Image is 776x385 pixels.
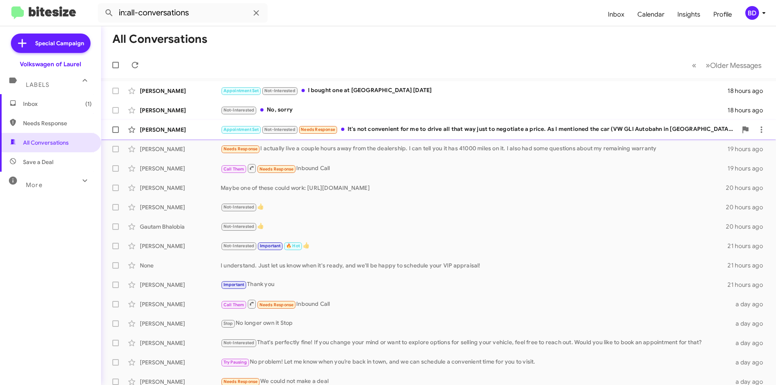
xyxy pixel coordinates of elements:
[140,145,221,153] div: [PERSON_NAME]
[112,33,207,46] h1: All Conversations
[221,222,726,231] div: 👍
[224,88,259,93] span: Appointment Set
[140,184,221,192] div: [PERSON_NAME]
[727,106,770,114] div: 18 hours ago
[726,184,770,192] div: 20 hours ago
[260,243,281,248] span: Important
[601,3,631,26] a: Inbox
[26,81,49,88] span: Labels
[11,34,91,53] a: Special Campaign
[140,320,221,328] div: [PERSON_NAME]
[23,119,92,127] span: Needs Response
[221,144,727,154] div: I actually live a couple hours away from the dealership. I can tell you it has 41000 miles on it....
[23,158,53,166] span: Save a Deal
[731,339,770,347] div: a day ago
[727,87,770,95] div: 18 hours ago
[221,280,727,289] div: Thank you
[224,204,255,210] span: Not-Interested
[264,88,295,93] span: Not-Interested
[707,3,738,26] a: Profile
[140,358,221,366] div: [PERSON_NAME]
[140,242,221,250] div: [PERSON_NAME]
[224,107,255,113] span: Not-Interested
[727,281,770,289] div: 21 hours ago
[738,6,767,20] button: BD
[264,127,295,132] span: Not-Interested
[140,300,221,308] div: [PERSON_NAME]
[221,358,731,367] div: No problem! Let me know when you’re back in town, and we can schedule a convenient time for you t...
[727,261,770,269] div: 21 hours ago
[726,203,770,211] div: 20 hours ago
[727,145,770,153] div: 19 hours ago
[731,300,770,308] div: a day ago
[221,241,727,250] div: 👍
[710,61,761,70] span: Older Messages
[224,302,245,307] span: Call Them
[726,223,770,231] div: 20 hours ago
[26,181,42,189] span: More
[224,224,255,229] span: Not-Interested
[224,146,258,151] span: Needs Response
[140,87,221,95] div: [PERSON_NAME]
[35,39,84,47] span: Special Campaign
[692,60,696,70] span: «
[221,105,727,115] div: No, sorry
[224,321,233,326] span: Stop
[221,319,731,328] div: No longer own it Stop
[221,299,731,309] div: Inbound Call
[286,243,300,248] span: 🔥 Hot
[727,164,770,173] div: 19 hours ago
[224,340,255,345] span: Not-Interested
[140,261,221,269] div: None
[140,164,221,173] div: [PERSON_NAME]
[224,166,245,172] span: Call Them
[23,139,69,147] span: All Conversations
[140,106,221,114] div: [PERSON_NAME]
[140,339,221,347] div: [PERSON_NAME]
[221,125,737,134] div: It's not convenient for me to drive all that way just to negotiate a price. As I mentioned the ca...
[701,57,766,74] button: Next
[259,166,294,172] span: Needs Response
[20,60,81,68] div: Volkswagen of Laurel
[224,243,255,248] span: Not-Interested
[745,6,759,20] div: BD
[221,261,727,269] div: I understand. Just let us know when it's ready, and we'll be happy to schedule your VIP appraisal!
[140,126,221,134] div: [PERSON_NAME]
[221,202,726,212] div: 👍
[224,379,258,384] span: Needs Response
[221,163,727,173] div: Inbound Call
[727,242,770,250] div: 21 hours ago
[731,358,770,366] div: a day ago
[224,282,245,287] span: Important
[221,184,726,192] div: Maybe one of these could work: [URL][DOMAIN_NAME]
[140,281,221,289] div: [PERSON_NAME]
[224,127,259,132] span: Appointment Set
[221,338,731,347] div: That's perfectly fine! If you change your mind or want to explore options for selling your vehicl...
[687,57,766,74] nav: Page navigation example
[731,320,770,328] div: a day ago
[140,203,221,211] div: [PERSON_NAME]
[23,100,92,108] span: Inbox
[631,3,671,26] a: Calendar
[140,223,221,231] div: Gautam Bhalobia
[221,86,727,95] div: I bought one at [GEOGRAPHIC_DATA] [DATE]
[301,127,335,132] span: Needs Response
[98,3,268,23] input: Search
[687,57,701,74] button: Previous
[671,3,707,26] a: Insights
[259,302,294,307] span: Needs Response
[706,60,710,70] span: »
[85,100,92,108] span: (1)
[224,360,247,365] span: Try Pausing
